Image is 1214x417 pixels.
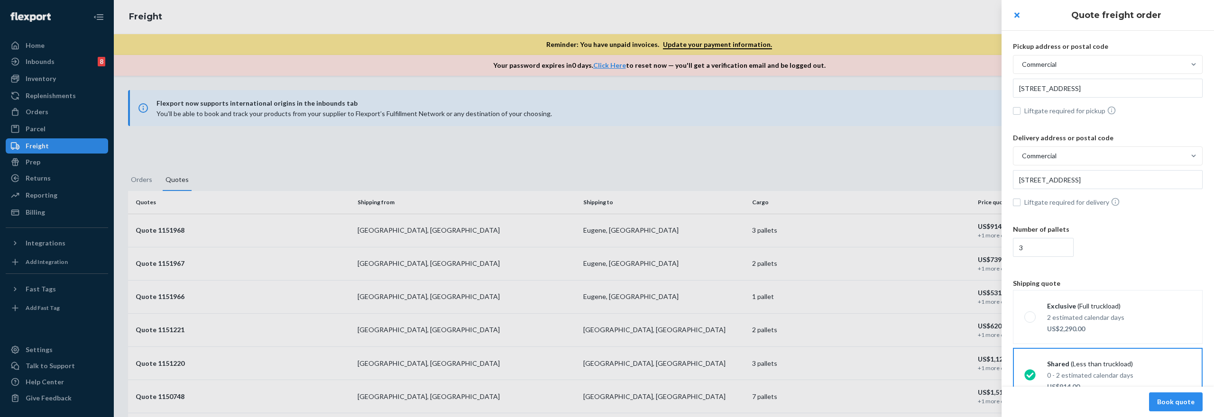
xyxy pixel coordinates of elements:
[1024,106,1203,116] span: Liftgate required for pickup
[1013,170,1203,189] input: U.S. Address Only
[1149,392,1203,411] button: Book quote
[1022,151,1057,161] div: Commercial
[1013,133,1203,143] p: Delivery address or postal code
[1030,9,1203,21] h1: Quote freight order
[1013,42,1203,51] p: Pickup address or postal code
[1047,301,1124,311] div: Exclusive
[1047,313,1124,322] p: 2 estimated calendar days
[1013,279,1203,288] p: Shipping quote
[1047,371,1133,380] p: 0 - 2 estimated calendar days
[1024,197,1203,207] span: Liftgate required for delivery
[1047,382,1133,391] p: US$914.00
[1077,301,1121,311] span: (Full truckload)
[1013,79,1203,98] input: U.S. Address Only
[1007,6,1026,25] button: close
[1071,359,1133,369] span: (Less than truckload)
[1047,359,1133,369] div: Shared
[1013,107,1021,115] input: Liftgate required for pickup
[1013,199,1021,206] input: Liftgate required for delivery
[1013,225,1203,234] p: Number of pallets
[1022,60,1057,69] div: Commercial
[1047,324,1124,334] p: US$2,290.00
